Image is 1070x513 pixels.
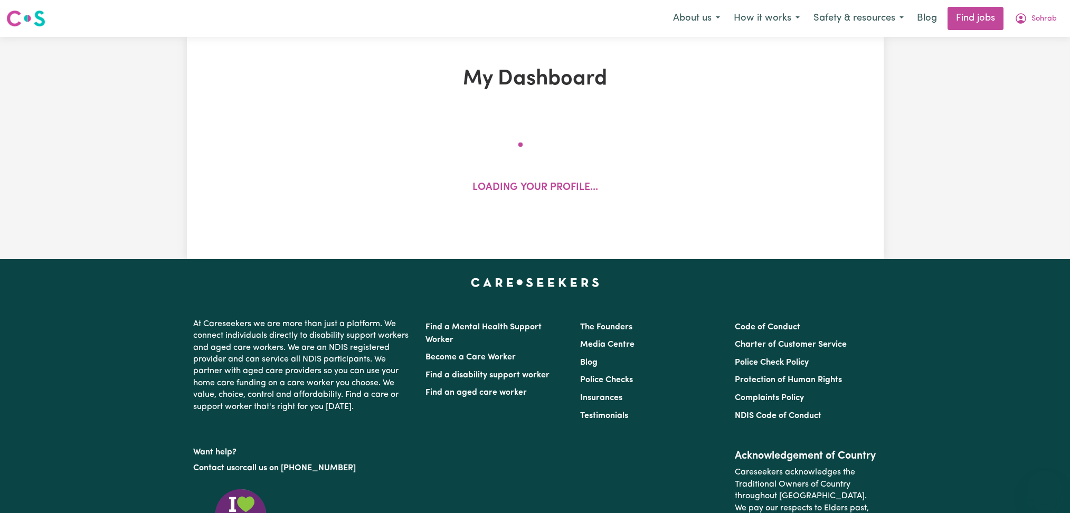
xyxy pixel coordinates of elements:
a: Careseekers logo [6,6,45,31]
a: The Founders [580,323,632,331]
iframe: Button to launch messaging window [1028,471,1062,505]
h1: My Dashboard [309,66,761,92]
a: Protection of Human Rights [735,376,842,384]
img: Careseekers logo [6,9,45,28]
button: My Account [1008,7,1064,30]
a: Police Check Policy [735,358,809,367]
a: Testimonials [580,412,628,420]
a: Find an aged care worker [425,388,527,397]
a: call us on [PHONE_NUMBER] [243,464,356,472]
a: Charter of Customer Service [735,340,847,349]
a: Blog [580,358,598,367]
a: Police Checks [580,376,633,384]
a: Code of Conduct [735,323,800,331]
a: Become a Care Worker [425,353,516,362]
a: Find a Mental Health Support Worker [425,323,542,344]
h2: Acknowledgement of Country [735,450,877,462]
a: Blog [911,7,943,30]
p: Loading your profile... [472,180,598,196]
p: Want help? [193,442,413,458]
a: Media Centre [580,340,635,349]
button: How it works [727,7,807,30]
p: At Careseekers we are more than just a platform. We connect individuals directly to disability su... [193,314,413,417]
a: Complaints Policy [735,394,804,402]
button: Safety & resources [807,7,911,30]
a: NDIS Code of Conduct [735,412,821,420]
p: or [193,458,413,478]
a: Careseekers home page [471,278,599,287]
span: Sohrab [1031,13,1057,25]
a: Find jobs [948,7,1003,30]
button: About us [666,7,727,30]
a: Contact us [193,464,235,472]
a: Find a disability support worker [425,371,550,379]
a: Insurances [580,394,622,402]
